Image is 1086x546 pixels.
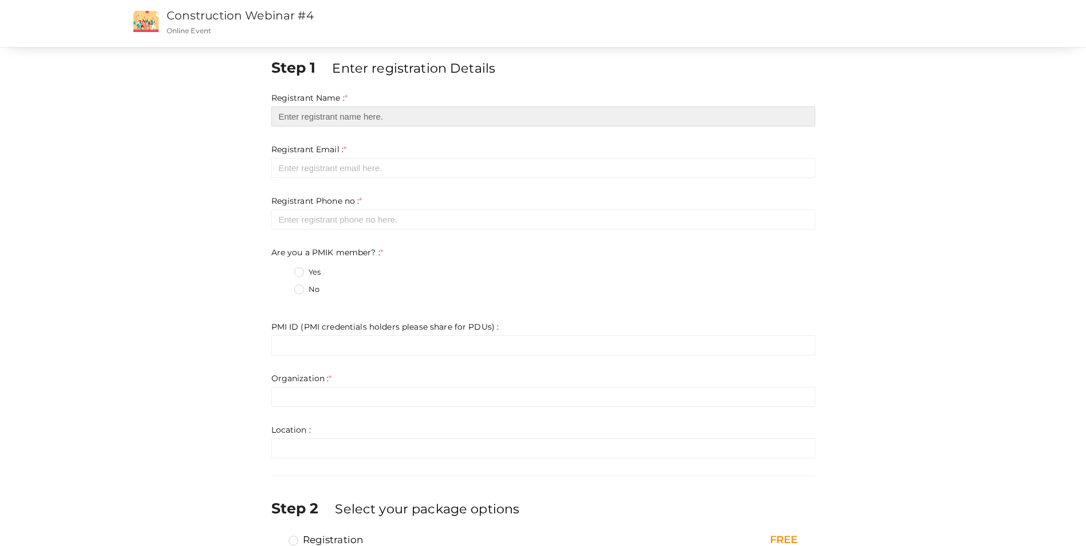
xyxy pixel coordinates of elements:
label: Registrant Phone no : [271,195,362,207]
label: Registrant Email : [271,144,347,155]
input: Enter registrant phone no here. [271,209,815,230]
img: event2.png [133,11,159,32]
label: No [294,284,319,295]
label: Organization : [271,373,332,384]
label: Step 1 [271,57,330,78]
label: Select your package options [335,500,519,518]
p: Online Event [167,26,710,35]
label: Location : [271,424,311,436]
a: Construction Webinar #4 [167,9,314,22]
label: Registrant Name : [271,92,348,104]
label: Are you a PMIK member? : [271,247,384,258]
label: PMI ID (PMI credentials holders please share for PDUs) : [271,321,499,333]
label: Step 2 [271,498,333,519]
label: Enter registration Details [332,59,495,77]
label: Yes [294,267,321,278]
input: Enter registrant name here. [271,106,815,126]
input: Enter registrant email here. [271,158,815,178]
